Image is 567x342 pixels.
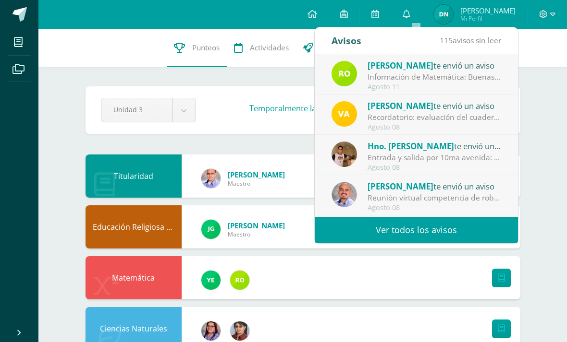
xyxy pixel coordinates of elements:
[368,83,501,91] div: Agosto 11
[228,179,285,188] span: Maestro
[368,192,501,203] div: Reunión virtual competencia de robótica en Cobán: Buen día saludos cordiales, el día de hoy a las...
[227,29,296,67] a: Actividades
[368,71,501,83] div: Información de Matemática: Buenas tardes, bendiciones para usted y familia. Les informo sobre las...
[249,103,459,114] h3: Temporalmente las notas .
[101,98,196,122] a: Unidad 3
[228,230,285,238] span: Maestro
[368,181,433,192] span: [PERSON_NAME]
[113,98,160,121] span: Unidad 3
[368,180,501,192] div: te envió un aviso
[250,43,289,53] span: Actividades
[332,101,357,127] img: 78707b32dfccdab037c91653f10936d8.png
[368,152,501,163] div: Entrada y salida por 10ma avenida: Saludos estimados estudiantes y padres de familia, solo para i...
[368,100,433,111] span: [PERSON_NAME]
[368,59,501,71] div: te envió un aviso
[167,29,227,67] a: Punteos
[230,321,249,341] img: 62738a800ecd8b6fa95d10d0b85c3dbc.png
[315,217,518,243] a: Ver todos los avisos
[368,99,501,112] div: te envió un aviso
[460,6,516,15] span: [PERSON_NAME]
[228,170,285,179] span: [PERSON_NAME]
[86,256,182,299] div: Matemática
[201,220,221,239] img: 3da61d9b1d2c0c7b8f7e89c78bbce001.png
[332,142,357,167] img: fb77d4dd8f1c1b98edfade1d400ecbce.png
[201,321,221,341] img: fda4ebce342fd1e8b3b59cfba0d95288.png
[296,29,366,67] a: Trayectoria
[368,60,433,71] span: [PERSON_NAME]
[368,164,501,172] div: Agosto 08
[368,204,501,212] div: Agosto 08
[440,35,501,46] span: avisos sin leer
[368,123,501,131] div: Agosto 08
[434,5,453,24] img: 111594119316f772f6990eab0482bb08.png
[368,141,454,152] span: Hno. [PERSON_NAME]
[332,27,361,54] div: Avisos
[368,112,501,123] div: Recordatorio: evaluación del cuaderno (tercera unidad): Buenas tardes, estimados estudiantes: les...
[332,61,357,86] img: 53ebae3843709d0b88523289b497d643.png
[332,182,357,207] img: f4ddca51a09d81af1cee46ad6847c426.png
[228,221,285,230] span: [PERSON_NAME]
[201,271,221,290] img: fd93c6619258ae32e8e829e8701697bb.png
[86,154,182,198] div: Titularidad
[440,35,453,46] span: 115
[201,169,221,188] img: 636fc591f85668e7520e122fec75fd4f.png
[86,205,182,248] div: Educación Religiosa Escolar
[230,271,249,290] img: 53ebae3843709d0b88523289b497d643.png
[192,43,220,53] span: Punteos
[460,14,516,23] span: Mi Perfil
[368,140,501,152] div: te envió un aviso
